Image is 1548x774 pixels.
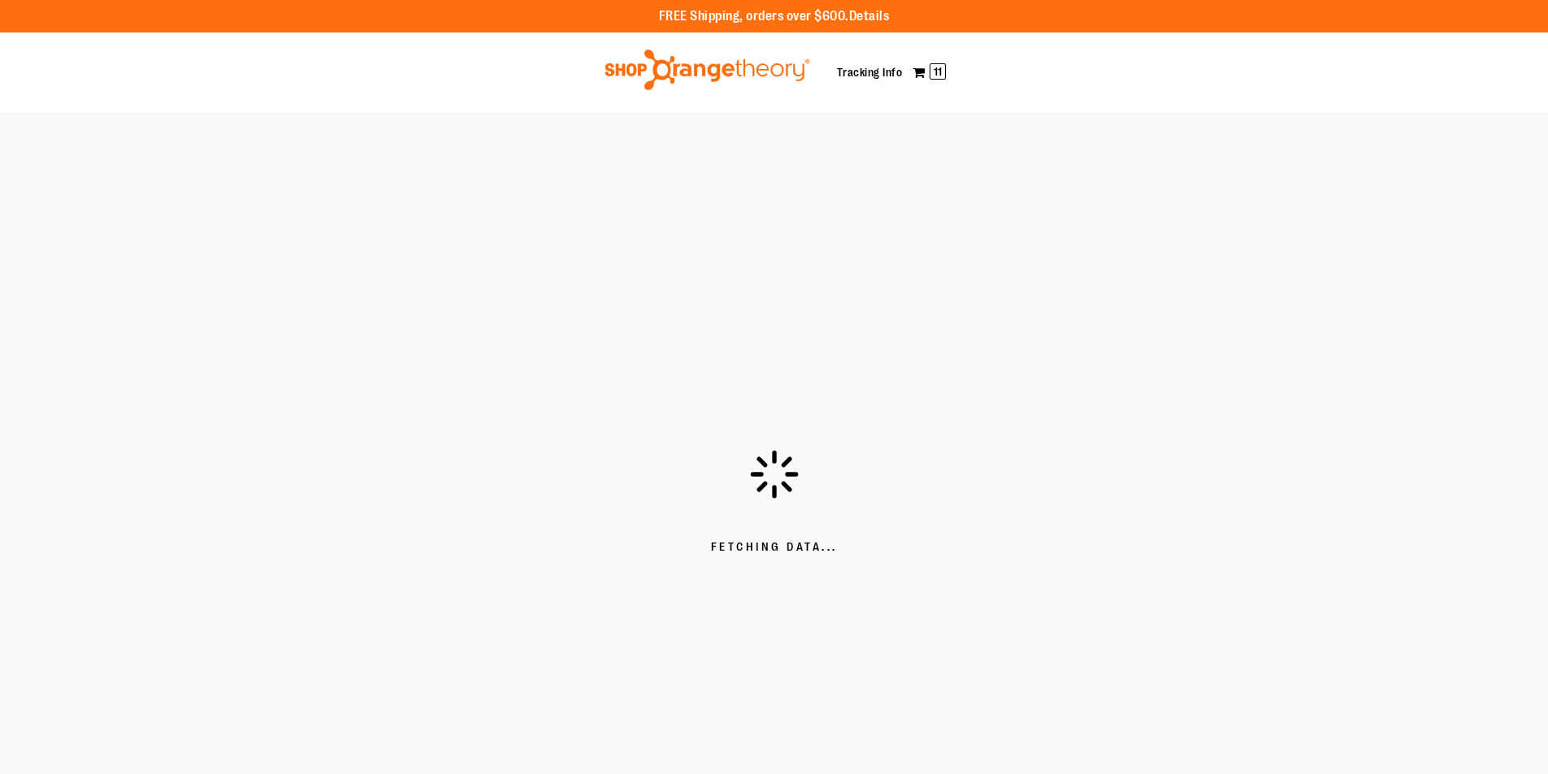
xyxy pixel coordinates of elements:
a: Details [849,9,890,24]
p: FREE Shipping, orders over $600. [659,7,890,26]
span: Fetching Data... [711,539,838,556]
span: 11 [930,63,946,80]
a: Tracking Info [837,66,903,79]
img: Shop Orangetheory [602,50,813,90]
